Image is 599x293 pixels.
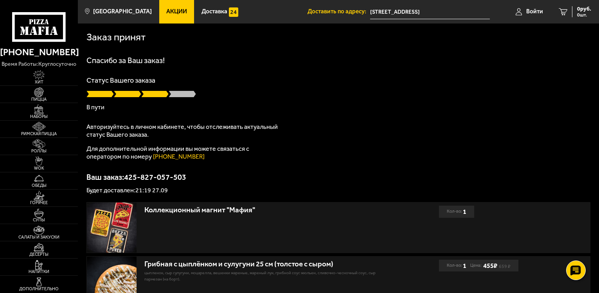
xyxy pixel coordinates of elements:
[144,206,381,215] div: Коллекционный магнит "Мафия"
[86,56,591,64] h1: Спасибо за Ваш заказ!
[86,123,282,139] p: Авторизуйтесь в личном кабинете, чтобы отслеживать актуальный статус Вашего заказа.
[166,9,187,14] span: Акции
[308,9,370,14] span: Доставить по адресу:
[201,9,227,14] span: Доставка
[86,32,146,42] h1: Заказ принят
[577,13,591,17] span: 0 шт.
[86,173,591,181] p: Ваш заказ: 425-827-057-503
[86,104,591,110] p: В пути
[499,265,511,268] s: 659 ₽
[93,9,152,14] span: [GEOGRAPHIC_DATA]
[526,9,543,14] span: Войти
[370,5,490,19] input: Ваш адрес доставки
[86,77,591,84] p: Статус Вашего заказа
[463,206,466,218] b: 1
[86,187,591,194] p: Будет доставлен: 21:19 27.09
[463,260,466,272] b: 1
[470,260,482,272] span: Цена:
[447,206,466,218] div: Кол-во:
[229,7,238,17] img: 15daf4d41897b9f0e9f617042186c801.svg
[483,262,497,269] b: 455 ₽
[144,260,381,269] div: Грибная с цыплёнком и сулугуни 25 см (толстое с сыром)
[577,6,591,12] span: 0 руб.
[153,153,205,160] a: [PHONE_NUMBER]
[144,270,381,282] p: цыпленок, сыр сулугуни, моцарелла, вешенки жареные, жареный лук, грибной соус Жюльен, сливочно-че...
[86,145,282,161] p: Для дополнительной информации вы можете связаться с оператором по номеру
[447,260,466,272] div: Кол-во:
